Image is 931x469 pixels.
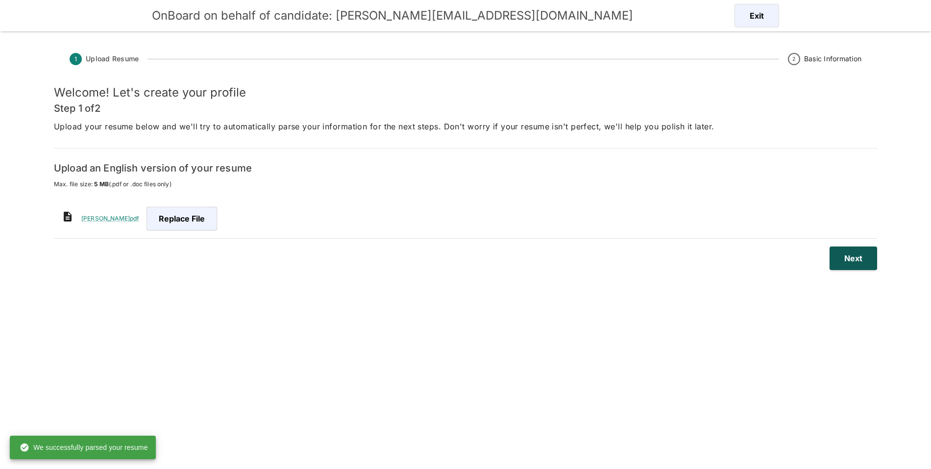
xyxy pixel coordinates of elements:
a: [PERSON_NAME]pdf [81,215,139,222]
span: 5 MB [94,180,109,188]
span: Replace file [147,207,217,230]
p: Upload your resume below and we'll try to automatically parse your information for the next steps... [54,120,877,133]
span: Basic Information [804,54,861,64]
div: We successfully parsed your resume [20,439,148,456]
button: Exit [735,4,779,27]
text: 1 [74,55,77,63]
h6: Step 1 of 2 [54,100,877,116]
span: Upload Resume [86,54,139,64]
h5: OnBoard on behalf of candidate: [PERSON_NAME][EMAIL_ADDRESS][DOMAIN_NAME] [152,8,633,24]
text: 2 [792,56,795,62]
h6: Upload an English version of your resume [54,160,877,176]
span: Max. file size: (.pdf or .doc files only) [54,179,877,189]
button: Next [830,247,877,270]
h5: Welcome! Let's create your profile [54,85,877,100]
